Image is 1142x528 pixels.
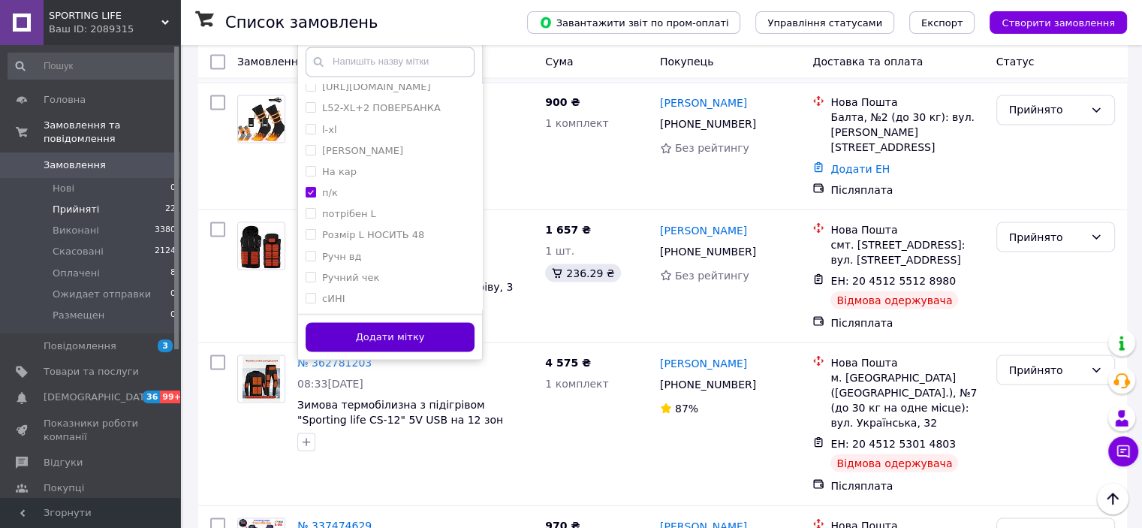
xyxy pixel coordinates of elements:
[830,162,890,174] a: Додати ЕН
[545,223,591,235] span: 1 657 ₴
[660,56,713,68] span: Покупець
[830,291,958,309] div: Відмова одержувача
[545,117,608,129] span: 1 комплект
[767,17,882,29] span: Управління статусами
[322,251,362,262] label: Ручн вд
[322,208,376,219] label: потрібен L
[53,224,99,237] span: Виконані
[306,322,475,351] button: Додати мітку
[660,95,747,110] a: [PERSON_NAME]
[237,222,285,270] a: Фото товару
[812,56,923,68] span: Доставка та оплата
[996,56,1035,68] span: Статус
[1108,436,1138,466] button: Чат з покупцем
[755,11,894,34] button: Управління статусами
[830,222,984,237] div: Нова Пошта
[49,23,180,36] div: Ваш ID: 2089315
[53,182,74,195] span: Нові
[158,339,173,352] span: 3
[44,93,86,107] span: Головна
[44,391,155,404] span: [DEMOGRAPHIC_DATA]
[322,187,338,198] label: п/к
[545,356,591,368] span: 4 575 ₴
[8,53,177,80] input: Пошук
[830,478,984,493] div: Післяплата
[237,56,304,68] span: Замовлення
[675,142,749,154] span: Без рейтингу
[53,267,100,280] span: Оплачені
[527,11,740,34] button: Завантажити звіт по пром-оплаті
[237,95,285,143] a: Фото товару
[660,378,756,390] span: [PHONE_NUMBER]
[170,267,176,280] span: 8
[545,56,573,68] span: Cума
[225,14,378,32] h1: Список замовлень
[155,245,176,258] span: 2124
[660,222,747,237] a: [PERSON_NAME]
[322,102,441,113] label: L52-XL+2 ПОВЕРБАНКА
[830,237,984,267] div: смт. [STREET_ADDRESS]: вул. [STREET_ADDRESS]
[44,119,180,146] span: Замовлення та повідомлення
[830,274,956,286] span: ЕН: 20 4512 5512 8980
[165,203,176,216] span: 22
[675,269,749,281] span: Без рейтингу
[238,222,285,269] img: Фото товару
[830,95,984,110] div: Нова Пошта
[143,391,160,403] span: 36
[170,288,176,301] span: 0
[155,224,176,237] span: 3380
[539,16,728,29] span: Завантажити звіт по пром-оплаті
[830,110,984,155] div: Балта, №2 (до 30 кг): вул. [PERSON_NAME][STREET_ADDRESS]
[53,203,99,216] span: Прийняті
[830,370,984,430] div: м. [GEOGRAPHIC_DATA] ([GEOGRAPHIC_DATA].), №7 (до 30 кг на одне місце): вул. Українська, 32
[830,454,958,472] div: Відмова одержувача
[545,377,608,389] span: 1 комплект
[243,355,279,402] img: Фото товару
[44,417,139,444] span: Показники роботи компанії
[53,288,151,301] span: Ожидает отправки
[44,339,116,353] span: Повідомлення
[545,96,580,108] span: 900 ₴
[297,356,372,368] a: № 362781203
[322,272,379,283] label: Ручний чек
[237,355,285,403] a: Фото товару
[830,437,956,449] span: ЕН: 20 4512 5301 4803
[909,11,975,34] button: Експорт
[660,245,756,257] span: [PHONE_NUMBER]
[660,355,747,370] a: [PERSON_NAME]
[297,398,526,455] a: Зимова термобілизна з підігрівом "Sporting life CS-12" 5V USB на 12 зон обігріву, з контролером т...
[306,47,475,77] input: Напишіть назву мітки
[830,355,984,370] div: Нова Пошта
[322,145,403,156] label: [PERSON_NAME]
[160,391,185,403] span: 99+
[830,315,984,330] div: Післяплата
[238,97,285,140] img: Фото товару
[170,309,176,322] span: 0
[170,182,176,195] span: 0
[322,166,357,177] label: На кар
[1009,228,1084,245] div: Прийнято
[44,481,84,495] span: Покупці
[545,264,620,282] div: 236.29 ₴
[830,182,984,197] div: Післяплата
[44,158,106,172] span: Замовлення
[660,118,756,130] span: [PHONE_NUMBER]
[1097,483,1128,514] button: Наверх
[53,245,104,258] span: Скасовані
[1002,17,1115,29] span: Створити замовлення
[322,124,337,135] label: l-xl
[322,81,431,92] label: [URL][DOMAIN_NAME]
[545,244,574,256] span: 1 шт.
[44,365,139,379] span: Товари та послуги
[1009,101,1084,118] div: Прийнято
[675,402,698,414] span: 87%
[1009,361,1084,378] div: Прийнято
[53,309,104,322] span: Размещен
[297,377,363,389] span: 08:33[DATE]
[975,16,1127,28] a: Створити замовлення
[990,11,1127,34] button: Створити замовлення
[322,229,424,240] label: Розмір L НОСИТЬ 48
[322,293,345,304] label: сИНІ
[49,9,161,23] span: SPORTING LIFE
[921,17,963,29] span: Експорт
